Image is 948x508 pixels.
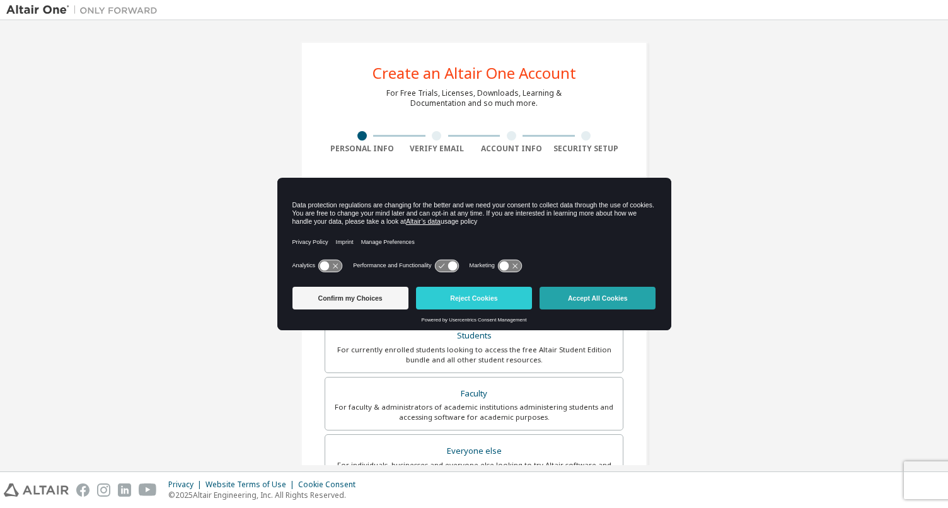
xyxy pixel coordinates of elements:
div: Verify Email [400,144,475,154]
div: Students [333,327,615,345]
div: Personal Info [325,144,400,154]
img: altair_logo.svg [4,483,69,497]
img: instagram.svg [97,483,110,497]
div: Faculty [333,385,615,403]
div: For individuals, businesses and everyone else looking to try Altair software and explore our prod... [333,460,615,480]
div: Website Terms of Use [205,480,298,490]
div: For currently enrolled students looking to access the free Altair Student Edition bundle and all ... [333,345,615,365]
div: Create an Altair One Account [373,66,576,81]
div: Account Info [474,144,549,154]
div: Security Setup [549,144,624,154]
div: Everyone else [333,442,615,460]
div: Privacy [168,480,205,490]
img: linkedin.svg [118,483,131,497]
div: Cookie Consent [298,480,363,490]
img: facebook.svg [76,483,90,497]
img: youtube.svg [139,483,157,497]
p: © 2025 Altair Engineering, Inc. All Rights Reserved. [168,490,363,500]
div: For faculty & administrators of academic institutions administering students and accessing softwa... [333,402,615,422]
img: Altair One [6,4,164,16]
div: For Free Trials, Licenses, Downloads, Learning & Documentation and so much more. [386,88,562,108]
